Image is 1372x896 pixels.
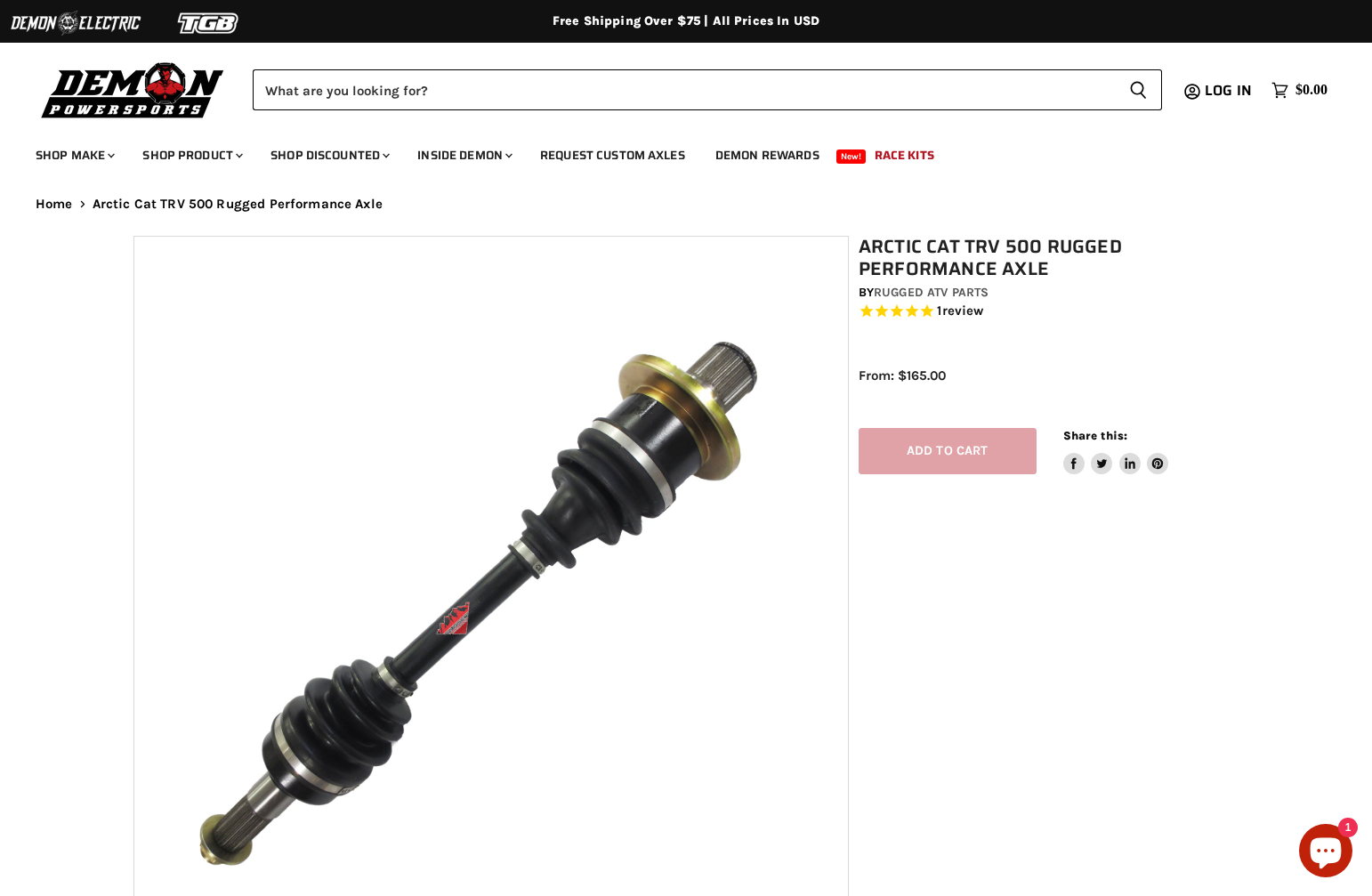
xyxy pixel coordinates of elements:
aside: Share this: [1063,428,1169,475]
form: Product [253,69,1162,110]
a: $0.00 [1263,77,1336,103]
a: Demon Rewards [702,137,833,174]
span: Share this: [1063,429,1127,442]
a: Request Custom Axles [527,137,698,174]
h1: Arctic Cat TRV 500 Rugged Performance Axle [859,236,1249,280]
div: by [859,283,1249,303]
a: Shop Product [129,137,254,174]
img: TGB Logo 2 [142,6,276,40]
span: Log in [1205,79,1252,101]
inbox-online-store-chat: Shopify online store chat [1294,824,1358,882]
span: From: $165.00 [859,367,946,383]
span: review [942,303,984,319]
span: $0.00 [1295,82,1328,99]
a: Rugged ATV Parts [874,285,989,300]
a: Log in [1197,83,1263,99]
span: Arctic Cat TRV 500 Rugged Performance Axle [93,197,383,212]
a: Inside Demon [404,137,523,174]
span: New! [836,149,867,164]
img: Demon Electric Logo 2 [9,6,142,40]
a: Shop Discounted [257,137,400,174]
button: Search [1115,69,1162,110]
input: Search [253,69,1115,110]
ul: Main menu [22,130,1323,174]
img: Demon Powersports [36,58,230,121]
a: Home [36,197,73,212]
span: 1 reviews [937,303,983,319]
a: Shop Make [22,137,125,174]
a: Race Kits [861,137,948,174]
span: Rated 5.0 out of 5 stars 1 reviews [859,303,1249,321]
